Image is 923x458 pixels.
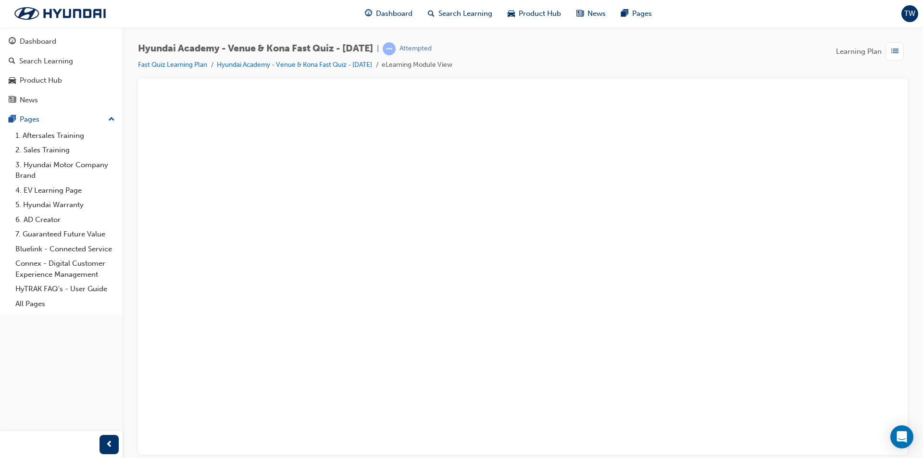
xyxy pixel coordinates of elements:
[399,44,432,53] div: Attempted
[569,4,613,24] a: news-iconNews
[4,111,119,128] button: Pages
[4,91,119,109] a: News
[12,158,119,183] a: 3. Hyundai Motor Company Brand
[12,128,119,143] a: 1. Aftersales Training
[365,8,372,20] span: guage-icon
[519,8,561,19] span: Product Hub
[428,8,435,20] span: search-icon
[108,113,115,126] span: up-icon
[4,31,119,111] button: DashboardSearch LearningProduct HubNews
[19,56,73,67] div: Search Learning
[12,183,119,198] a: 4. EV Learning Page
[508,8,515,20] span: car-icon
[12,297,119,311] a: All Pages
[12,212,119,227] a: 6. AD Creator
[9,115,16,124] span: pages-icon
[20,95,38,106] div: News
[891,46,898,58] span: list-icon
[9,96,16,105] span: news-icon
[576,8,584,20] span: news-icon
[836,42,908,61] button: Learning Plan
[217,61,372,69] a: Hyundai Academy - Venue & Kona Fast Quiz - [DATE]
[20,114,39,125] div: Pages
[613,4,660,24] a: pages-iconPages
[12,256,119,282] a: Connex - Digital Customer Experience Management
[12,282,119,297] a: HyTRAK FAQ's - User Guide
[438,8,492,19] span: Search Learning
[9,76,16,85] span: car-icon
[500,4,569,24] a: car-iconProduct Hub
[376,8,412,19] span: Dashboard
[357,4,420,24] a: guage-iconDashboard
[20,75,62,86] div: Product Hub
[836,46,882,57] span: Learning Plan
[621,8,628,20] span: pages-icon
[382,60,452,71] li: eLearning Module View
[904,8,915,19] span: TW
[20,36,56,47] div: Dashboard
[12,143,119,158] a: 2. Sales Training
[138,61,207,69] a: Fast Quiz Learning Plan
[632,8,652,19] span: Pages
[5,3,115,24] img: Trak
[383,42,396,55] span: learningRecordVerb_ATTEMPT-icon
[4,72,119,89] a: Product Hub
[4,33,119,50] a: Dashboard
[420,4,500,24] a: search-iconSearch Learning
[4,52,119,70] a: Search Learning
[12,198,119,212] a: 5. Hyundai Warranty
[890,425,913,448] div: Open Intercom Messenger
[12,227,119,242] a: 7. Guaranteed Future Value
[901,5,918,22] button: TW
[9,37,16,46] span: guage-icon
[12,242,119,257] a: Bluelink - Connected Service
[138,43,373,54] span: Hyundai Academy - Venue & Kona Fast Quiz - [DATE]
[9,57,15,66] span: search-icon
[587,8,606,19] span: News
[377,43,379,54] span: |
[106,439,113,451] span: prev-icon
